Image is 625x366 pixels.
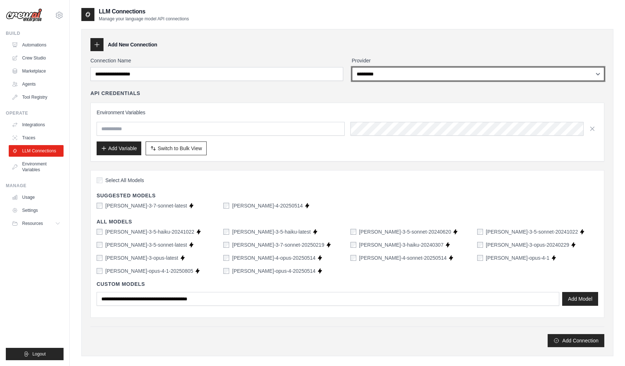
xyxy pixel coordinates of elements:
[97,203,102,209] input: claude-3-7-sonnet-latest
[99,7,189,16] h2: LLM Connections
[223,229,229,235] input: claude-3-5-haiku-latest
[90,57,343,64] label: Connection Name
[158,145,202,152] span: Switch to Bulk View
[350,255,356,261] input: claude-4-sonnet-20250514
[90,90,140,97] h4: API Credentials
[9,39,64,51] a: Automations
[232,202,303,209] label: claude-sonnet-4-20250514
[32,351,46,357] span: Logout
[97,109,598,116] h3: Environment Variables
[9,158,64,176] a: Environment Variables
[359,241,444,248] label: claude-3-haiku-20240307
[97,141,141,155] button: Add Variable
[548,334,604,347] button: Add Connection
[105,267,193,275] label: claude-opus-4-1-20250805
[359,254,447,262] label: claude-4-sonnet-20250514
[9,78,64,90] a: Agents
[9,218,64,229] button: Resources
[359,228,451,235] label: claude-3-5-sonnet-20240620
[232,241,324,248] label: claude-3-7-sonnet-20250219
[486,254,549,262] label: claude-opus-4-1
[97,255,102,261] input: claude-3-opus-latest
[232,254,316,262] label: claude-4-opus-20250514
[477,242,483,248] input: claude-3-opus-20240229
[9,145,64,157] a: LLM Connections
[223,242,229,248] input: claude-3-7-sonnet-20250219
[146,141,207,155] button: Switch to Bulk View
[562,292,598,306] button: Add Model
[6,183,64,189] div: Manage
[232,267,316,275] label: claude-opus-4-20250514
[105,202,187,209] label: claude-3-7-sonnet-latest
[97,177,102,183] input: Select All Models
[105,177,144,184] span: Select All Models
[486,228,578,235] label: claude-3-5-sonnet-20241022
[22,221,43,226] span: Resources
[6,30,64,36] div: Build
[9,91,64,103] a: Tool Registry
[223,255,229,261] input: claude-4-opus-20250514
[97,229,102,235] input: claude-3-5-haiku-20241022
[9,132,64,144] a: Traces
[9,119,64,131] a: Integrations
[97,268,102,274] input: claude-opus-4-1-20250805
[108,41,157,48] h3: Add New Connection
[352,57,605,64] label: Provider
[97,192,598,199] h4: Suggested Models
[477,255,483,261] input: claude-opus-4-1
[223,268,229,274] input: claude-opus-4-20250514
[232,228,311,235] label: claude-3-5-haiku-latest
[6,348,64,360] button: Logout
[97,280,598,288] h4: Custom Models
[105,241,187,248] label: claude-3-5-sonnet-latest
[97,218,598,225] h4: All Models
[486,241,569,248] label: claude-3-opus-20240229
[99,16,189,22] p: Manage your language model API connections
[223,203,229,209] input: claude-sonnet-4-20250514
[9,52,64,64] a: Crew Studio
[105,254,178,262] label: claude-3-opus-latest
[105,228,194,235] label: claude-3-5-haiku-20241022
[350,242,356,248] input: claude-3-haiku-20240307
[9,205,64,216] a: Settings
[97,242,102,248] input: claude-3-5-sonnet-latest
[6,8,42,22] img: Logo
[9,192,64,203] a: Usage
[477,229,483,235] input: claude-3-5-sonnet-20241022
[9,65,64,77] a: Marketplace
[6,110,64,116] div: Operate
[350,229,356,235] input: claude-3-5-sonnet-20240620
